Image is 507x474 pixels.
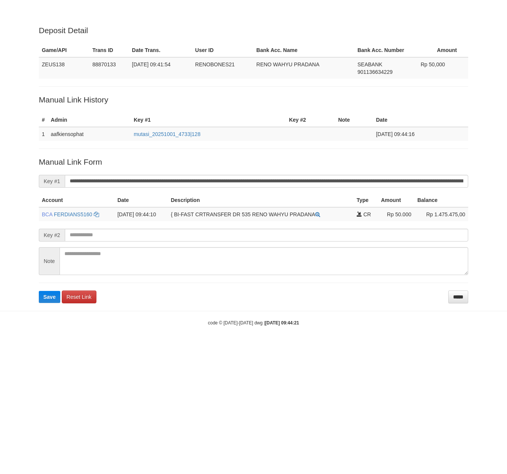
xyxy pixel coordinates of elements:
[94,211,99,217] a: Copy FERDIANS5160 to clipboard
[39,127,48,141] td: 1
[89,57,129,79] td: 88870133
[373,113,468,127] th: Date
[39,247,60,275] span: Note
[43,294,56,300] span: Save
[134,131,200,137] a: mutasi_20251001_4733|128
[286,113,335,127] th: Key #2
[129,43,192,57] th: Date Trans.
[67,294,92,300] span: Reset Link
[357,69,392,75] span: Copy 901136634229 to clipboard
[39,229,65,242] span: Key #2
[48,127,131,141] td: aafkiensophat
[39,43,89,57] th: Game/API
[418,43,468,57] th: Amount
[357,61,382,67] span: SEABANK
[208,320,299,326] small: code © [DATE]-[DATE] dwg |
[335,113,373,127] th: Note
[378,193,414,207] th: Amount
[257,61,320,67] span: RENO WAHYU PRADANA
[354,193,378,207] th: Type
[192,43,253,57] th: User ID
[265,320,299,326] strong: [DATE] 09:44:21
[54,211,92,217] a: FERDIANS5160
[62,291,96,303] a: Reset Link
[39,94,468,105] p: Manual Link History
[89,43,129,57] th: Trans ID
[414,193,468,207] th: Balance
[354,43,418,57] th: Bank Acc. Number
[115,207,168,221] td: [DATE] 09:44:10
[132,61,170,67] span: [DATE] 09:41:54
[39,113,48,127] th: #
[363,211,371,217] span: CR
[131,113,286,127] th: Key #1
[39,193,115,207] th: Account
[115,193,168,207] th: Date
[421,61,445,67] span: Rp 50,000
[168,193,353,207] th: Description
[253,43,354,57] th: Bank Acc. Name
[195,61,235,67] span: RENOBONES21
[414,207,468,221] td: Rp 1.475.475,00
[39,156,468,167] p: Manual Link Form
[39,57,89,79] td: ZEUS138
[378,207,414,221] td: Rp 50.000
[42,211,52,217] span: BCA
[39,291,60,303] button: Save
[168,207,353,221] td: { BI-FAST CRTRANSFER DR 535 RENO WAHYU PRADANA
[39,25,468,36] p: Deposit Detail
[39,175,65,188] span: Key #1
[48,113,131,127] th: Admin
[373,127,468,141] td: [DATE] 09:44:16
